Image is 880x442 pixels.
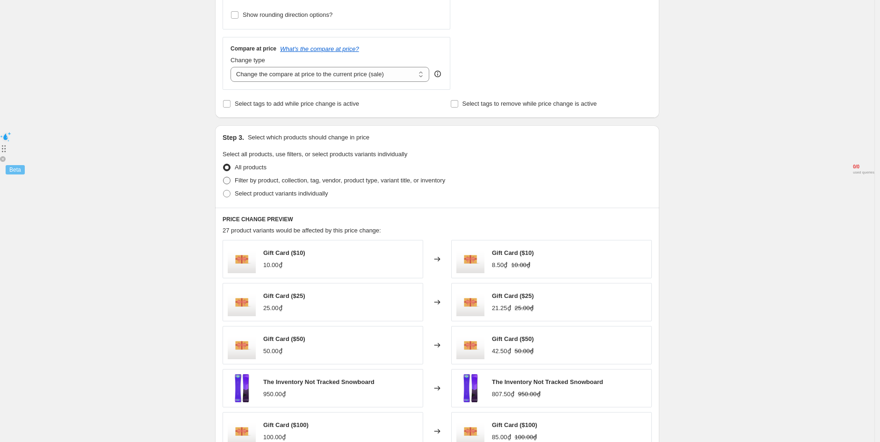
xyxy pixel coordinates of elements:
span: Gift Card ($100) [263,421,309,428]
img: gift_card_80x.png [456,288,484,316]
span: Select tags to remove while price change is active [462,100,597,107]
span: Select product variants individually [235,190,328,197]
div: 25.00₫ [263,304,282,313]
h2: Step 3. [223,133,244,142]
span: Select tags to add while price change is active [235,100,359,107]
h6: PRICE CHANGE PREVIEW [223,216,652,223]
span: 27 product variants would be affected by this price change: [223,227,381,234]
strike: 10.00₫ [511,261,530,270]
img: gift_card_80x.png [456,245,484,273]
div: 807.50₫ [492,390,514,399]
span: Select all products, use filters, or select products variants individually [223,151,407,158]
img: snowboard_purple_hydrogen_80x.png [456,374,484,402]
span: Gift Card ($10) [492,249,534,256]
span: All products [235,164,267,171]
p: Select which products should change in price [248,133,369,142]
img: gift_card_80x.png [228,245,256,273]
span: Change type [231,57,265,64]
div: 8.50₫ [492,261,507,270]
div: 950.00₫ [263,390,286,399]
span: Gift Card ($25) [492,292,534,299]
div: 50.00₫ [263,347,282,356]
strike: 950.00₫ [518,390,541,399]
button: What's the compare at price? [280,45,359,52]
span: Gift Card ($100) [492,421,537,428]
div: 100.00₫ [263,433,286,442]
div: 42.50₫ [492,347,511,356]
span: Gift Card ($50) [492,335,534,342]
h3: Compare at price [231,45,276,52]
div: 21.25₫ [492,304,511,313]
span: Gift Card ($10) [263,249,305,256]
span: Gift Card ($25) [263,292,305,299]
strike: 25.00₫ [515,304,534,313]
img: gift_card_80x.png [228,288,256,316]
span: Filter by product, collection, tag, vendor, product type, variant title, or inventory [235,177,445,184]
span: Gift Card ($50) [263,335,305,342]
span: Show rounding direction options? [243,11,332,18]
strike: 50.00₫ [515,347,534,356]
span: The Inventory Not Tracked Snowboard [263,378,375,385]
img: gift_card_80x.png [456,331,484,359]
div: 10.00₫ [263,261,282,270]
div: help [433,69,442,79]
img: gift_card_80x.png [228,331,256,359]
span: The Inventory Not Tracked Snowboard [492,378,603,385]
strike: 100.00₫ [515,433,537,442]
div: 85.00₫ [492,433,511,442]
img: snowboard_purple_hydrogen_80x.png [228,374,256,402]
